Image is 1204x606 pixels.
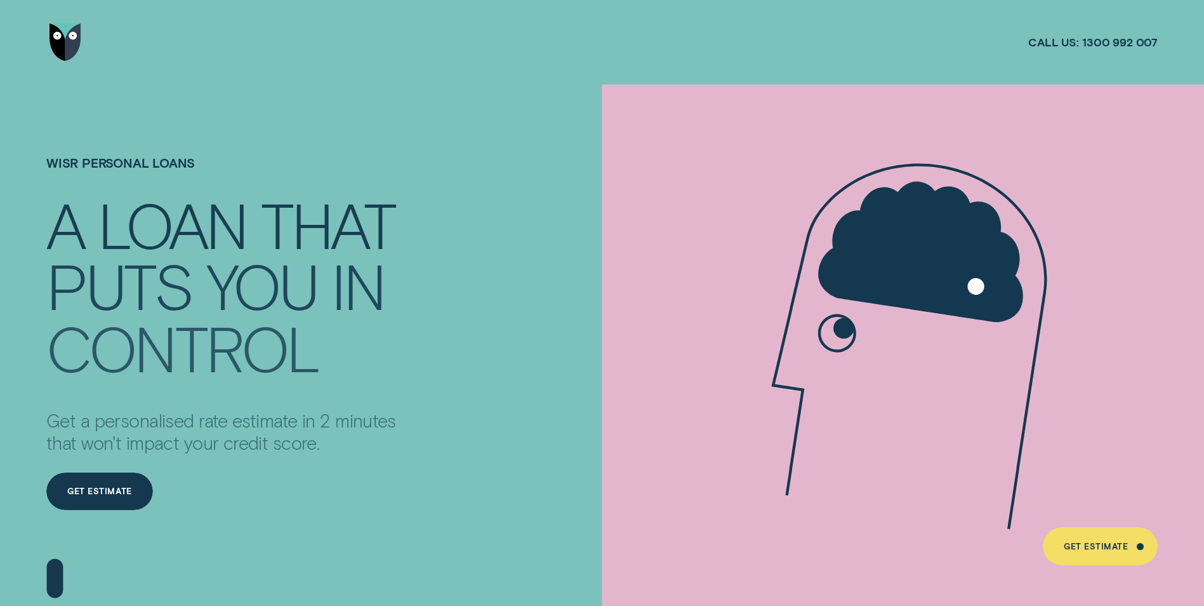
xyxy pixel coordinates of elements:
span: 1300 992 007 [1082,35,1158,50]
h4: A LOAN THAT PUTS YOU IN CONTROL [46,194,411,370]
div: A [46,195,84,254]
div: YOU [206,256,317,315]
div: LOAN [98,195,246,254]
p: Get a personalised rate estimate in 2 minutes that won't impact your credit score. [46,409,411,455]
img: Wisr [50,24,81,62]
a: Get Estimate [1043,527,1158,565]
a: Get Estimate [46,473,153,511]
div: CONTROL [46,318,319,377]
a: Call us:1300 992 007 [1028,35,1158,50]
div: PUTS [46,256,192,315]
span: Call us: [1028,35,1079,50]
div: THAT [261,195,395,254]
h1: Wisr Personal Loans [46,156,411,194]
div: IN [331,256,385,315]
